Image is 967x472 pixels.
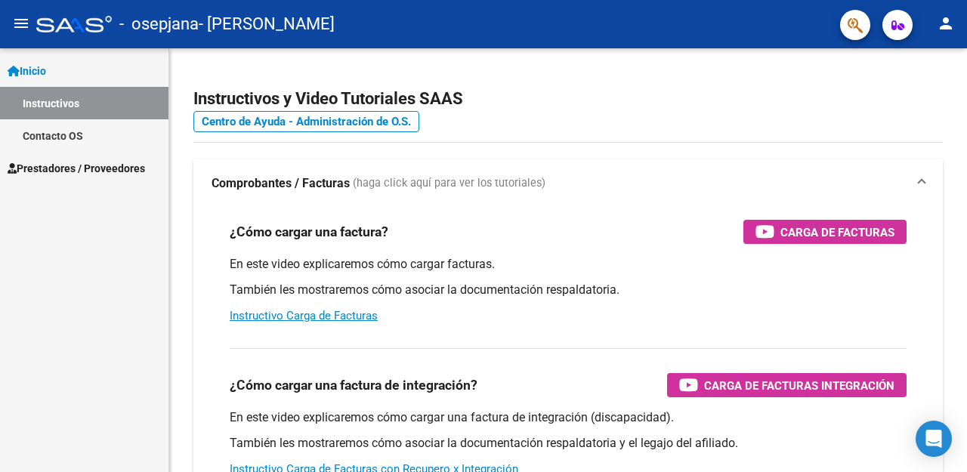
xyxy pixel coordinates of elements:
div: Open Intercom Messenger [916,421,952,457]
p: En este video explicaremos cómo cargar una factura de integración (discapacidad). [230,409,907,426]
h2: Instructivos y Video Tutoriales SAAS [193,85,943,113]
h3: ¿Cómo cargar una factura? [230,221,388,242]
p: También les mostraremos cómo asociar la documentación respaldatoria y el legajo del afiliado. [230,435,907,452]
mat-icon: menu [12,14,30,32]
span: Inicio [8,63,46,79]
strong: Comprobantes / Facturas [212,175,350,192]
a: Instructivo Carga de Facturas [230,309,378,322]
p: También les mostraremos cómo asociar la documentación respaldatoria. [230,282,907,298]
span: - [PERSON_NAME] [199,8,335,41]
span: Carga de Facturas [780,223,894,242]
mat-icon: person [937,14,955,32]
span: - osepjana [119,8,199,41]
span: Prestadores / Proveedores [8,160,145,177]
span: Carga de Facturas Integración [704,376,894,395]
button: Carga de Facturas [743,220,907,244]
p: En este video explicaremos cómo cargar facturas. [230,256,907,273]
h3: ¿Cómo cargar una factura de integración? [230,375,477,396]
mat-expansion-panel-header: Comprobantes / Facturas (haga click aquí para ver los tutoriales) [193,159,943,208]
span: (haga click aquí para ver los tutoriales) [353,175,545,192]
button: Carga de Facturas Integración [667,373,907,397]
a: Centro de Ayuda - Administración de O.S. [193,111,419,132]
